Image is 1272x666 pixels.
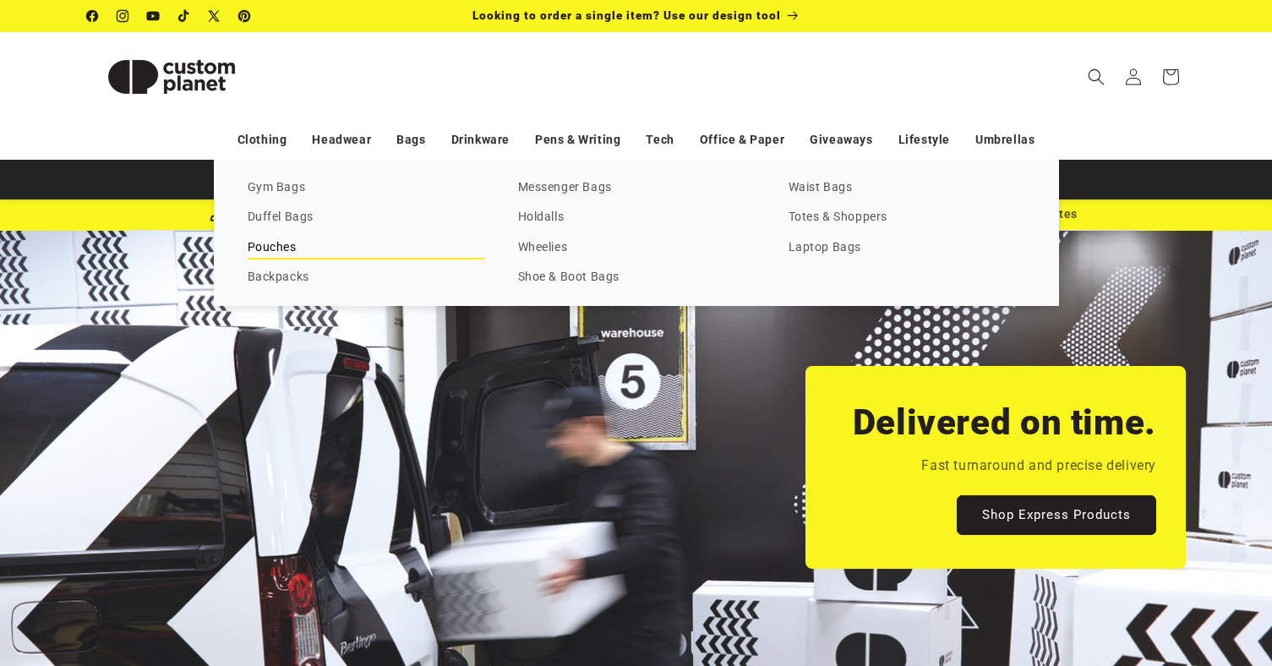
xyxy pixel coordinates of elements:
a: Waist Bags [789,177,1025,199]
img: Custom Planet [87,39,256,115]
a: Wheelies [518,237,755,259]
a: Gym Bags [248,177,484,199]
a: Tech [646,125,674,155]
h2: Delivered on time. [852,400,1155,445]
summary: Search [1078,58,1115,96]
a: Holdalls [518,206,755,229]
p: Fast turnaround and precise delivery [921,454,1156,478]
a: Bags [396,125,425,155]
a: Shoe & Boot Bags [518,266,755,289]
a: Clothing [237,125,287,155]
a: Backpacks [248,266,484,289]
a: Drinkware [451,125,510,155]
a: Umbrellas [975,125,1035,155]
a: Pens & Writing [535,125,620,155]
iframe: Chat Widget [982,483,1272,666]
span: Looking to order a single item? Use our design tool [472,8,781,22]
a: Giveaways [810,125,872,155]
a: Shop Express Products [957,494,1156,534]
a: Laptop Bags [789,237,1025,259]
a: Headwear [312,125,371,155]
a: Custom Planet [80,32,262,121]
a: Totes & Shoppers [789,206,1025,229]
a: Pouches [248,237,484,259]
a: Duffel Bags [248,206,484,229]
a: Lifestyle [898,125,950,155]
a: Office & Paper [700,125,784,155]
a: Messenger Bags [518,177,755,199]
